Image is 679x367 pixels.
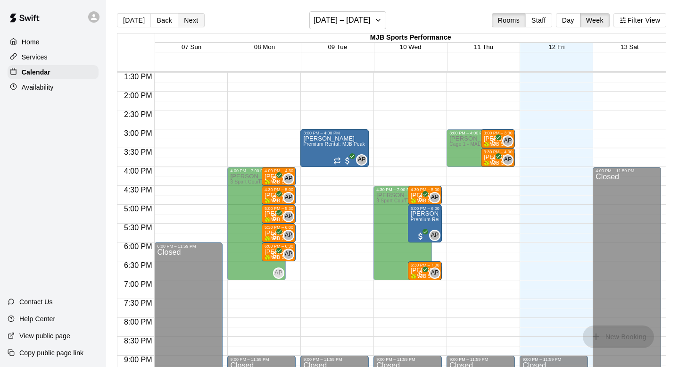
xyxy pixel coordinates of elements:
[285,231,293,240] span: AP
[265,206,303,211] div: 5:00 PM – 5:30 PM
[265,236,452,241] span: 🥎MJB Softball - Private Lesson - 30 Minute - [GEOGRAPHIC_DATA] LOCATION🥎
[285,193,293,202] span: AP
[122,280,155,288] span: 7:00 PM
[358,155,366,165] span: AP
[8,35,99,49] a: Home
[525,13,552,27] button: Staff
[596,168,637,173] div: 4:00 PM – 11:59 PM
[283,249,294,260] div: Alexa Peterson
[22,52,48,62] p: Services
[19,348,83,358] p: Copy public page link
[265,225,303,230] div: 5:30 PM – 6:00 PM
[506,135,513,147] span: Alexa Peterson
[227,167,285,280] div: 4:00 PM – 7:00 PM: Available
[270,232,279,241] span: All customers have paid
[489,137,498,147] span: All customers have paid
[122,299,155,307] span: 7:30 PM
[287,230,294,241] span: Alexa Peterson
[230,357,271,362] div: 9:00 PM – 11:59 PM
[22,83,54,92] p: Availability
[343,156,352,166] span: All customers have paid
[254,43,275,50] button: 08 Mon
[613,13,666,27] button: Filter View
[8,50,99,64] a: Services
[447,129,505,167] div: 3:00 PM – 4:00 PM: Available
[262,242,296,261] div: 6:00 PM – 6:30 PM: Maddy Mozdzen
[262,167,296,186] div: 4:00 PM – 4:30 PM: Gina Pilotti
[411,206,449,211] div: 5:00 PM – 6:00 PM
[400,43,422,50] button: 10 Wed
[431,268,439,278] span: AP
[285,174,293,183] span: AP
[157,244,198,249] div: 6:00 PM – 11:59 PM
[433,230,440,241] span: Alexa Peterson
[270,213,279,222] span: All customers have paid
[504,136,512,146] span: AP
[431,193,439,202] span: AP
[22,67,50,77] p: Calendar
[376,187,415,192] div: 4:30 PM – 7:00 PM
[265,168,303,173] div: 4:00 PM – 4:30 PM
[283,192,294,203] div: Alexa Peterson
[484,131,522,135] div: 3:00 PM – 3:30 PM
[580,13,610,27] button: Week
[150,13,178,27] button: Back
[522,357,563,362] div: 9:00 PM – 11:59 PM
[548,43,564,50] button: 12 Fri
[178,13,204,27] button: Next
[283,173,294,184] div: Alexa Peterson
[411,274,598,279] span: 🥎MJB Softball - Private Lesson - 30 Minute - [GEOGRAPHIC_DATA] LOCATION🥎
[356,154,367,166] div: Alexa Peterson
[300,129,369,167] div: 3:00 PM – 4:00 PM: Alex Podehl
[287,249,294,260] span: Alexa Peterson
[502,135,513,147] div: Alexa Peterson
[376,357,417,362] div: 9:00 PM – 11:59 PM
[433,192,440,203] span: Alexa Peterson
[287,173,294,184] span: Alexa Peterson
[270,250,279,260] span: All customers have paid
[270,175,279,184] span: All customers have paid
[504,155,512,165] span: AP
[474,43,493,50] button: 11 Thu
[360,154,367,166] span: Alexa Peterson
[484,160,671,166] span: 🥎MJB Softball - Private Lesson - 30 Minute - [GEOGRAPHIC_DATA] LOCATION🥎
[274,268,282,278] span: AP
[416,194,425,203] span: All customers have paid
[556,13,580,27] button: Day
[449,357,490,362] div: 9:00 PM – 11:59 PM
[122,337,155,345] span: 8:30 PM
[283,230,294,241] div: Alexa Peterson
[287,211,294,222] span: Alexa Peterson
[270,194,279,203] span: All customers have paid
[481,129,515,148] div: 3:00 PM – 3:30 PM: Cameron Clements
[303,142,444,147] span: Premium Rental: MJB Peak Performance Gym & Fitness Room
[328,43,347,50] button: 09 Tue
[449,131,488,135] div: 3:00 PM – 4:00 PM
[411,263,449,267] div: 6:30 PM – 7:00 PM
[262,205,296,224] div: 5:00 PM – 5:30 PM: Elizabeth Shiffer
[502,154,513,166] div: Alexa Peterson
[155,33,666,42] div: MJB Sports Performance
[283,211,294,222] div: Alexa Peterson
[122,224,155,232] span: 5:30 PM
[117,13,151,27] button: [DATE]
[230,168,269,173] div: 4:00 PM – 7:00 PM
[416,269,425,279] span: All customers have paid
[481,148,515,167] div: 3:30 PM – 4:00 PM: Brynn Conlin
[411,217,552,222] span: Premium Rental: MJB Peak Performance Gym & Fitness Room
[8,65,99,79] a: Calendar
[411,198,598,203] span: 🥎MJB Softball - Private Lesson - 30 Minute - [GEOGRAPHIC_DATA] LOCATION🥎
[484,150,522,154] div: 3:30 PM – 4:00 PM
[429,192,440,203] div: Alexa Peterson
[19,314,55,324] p: Help Center
[408,205,442,242] div: 5:00 PM – 6:00 PM: Kaelyn
[314,14,371,27] h6: [DATE] – [DATE]
[182,43,201,50] button: 07 Sun
[309,11,386,29] button: [DATE] – [DATE]
[265,187,303,192] div: 4:30 PM – 5:00 PM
